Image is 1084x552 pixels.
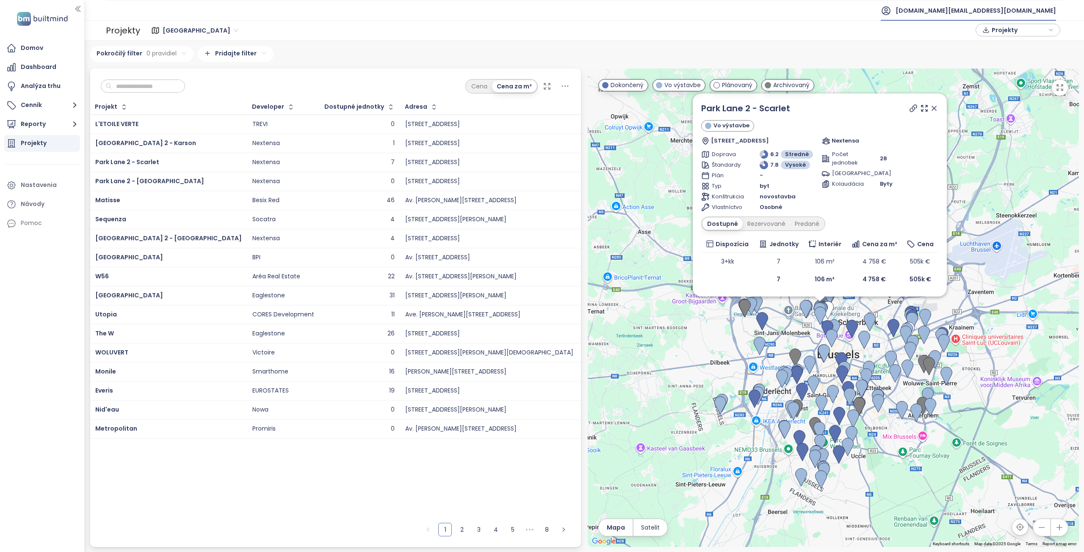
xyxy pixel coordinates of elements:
div: Av. [PERSON_NAME][STREET_ADDRESS] [405,197,517,204]
div: 4 [390,235,395,242]
button: Satelit [633,519,667,536]
div: Ave. [PERSON_NAME][STREET_ADDRESS] [405,311,520,319]
div: Av. [STREET_ADDRESS] [405,254,470,261]
span: Jednotky [769,239,799,249]
a: [GEOGRAPHIC_DATA] [95,291,163,299]
li: Nasledujúcich 5 strán [523,523,536,536]
span: Osobné [760,203,782,211]
div: Projekt [95,104,117,110]
div: Nextensa [252,140,280,147]
img: Google [590,536,618,547]
span: Brussels [163,24,238,37]
span: Matisse [95,196,120,204]
a: Terms (opens in new tab) [1026,541,1037,546]
div: [STREET_ADDRESS] [405,159,460,166]
span: ••• [523,523,536,536]
div: [PERSON_NAME][STREET_ADDRESS] [405,368,506,376]
span: Everis [95,386,113,395]
span: Utopia [95,310,117,319]
div: Pomoc [4,215,80,232]
div: Av. [STREET_ADDRESS][PERSON_NAME] [405,273,517,280]
a: [GEOGRAPHIC_DATA] 2 - [GEOGRAPHIC_DATA] [95,234,242,242]
a: Dashboard [4,59,80,76]
div: [STREET_ADDRESS][PERSON_NAME] [405,292,506,299]
div: [STREET_ADDRESS] [405,121,460,128]
button: Reporty [4,116,80,133]
div: [STREET_ADDRESS] [405,235,460,242]
a: Nid'eau [95,405,119,414]
a: Projekty [4,135,80,152]
span: Park Lane 2 - [GEOGRAPHIC_DATA] [95,177,204,185]
div: Dostupné [702,218,743,230]
div: 26 [387,330,395,338]
div: Pomoc [21,218,42,228]
span: 4 758 € [862,257,886,266]
div: [STREET_ADDRESS][PERSON_NAME][DEMOGRAPHIC_DATA] [405,349,573,357]
div: 11 [391,311,395,319]
span: [GEOGRAPHIC_DATA] [95,253,163,261]
b: 7 [777,275,780,283]
span: right [561,527,566,532]
div: 7 [391,159,395,166]
span: Vo výstavbe [664,80,701,90]
div: 0 [391,254,395,261]
span: 505k € [910,257,930,266]
div: Nextensa [252,159,280,166]
a: Sequenza [95,215,126,223]
div: Návody [21,199,44,209]
div: 19 [389,387,395,395]
div: Av. [PERSON_NAME][STREET_ADDRESS] [405,425,517,433]
a: Nastavenia [4,177,80,194]
span: Park Lane 2 - Scarlet [95,158,159,166]
button: left [421,523,435,536]
span: W56 [95,272,109,280]
span: Dostupné jednotky [324,104,384,110]
div: 31 [390,292,395,299]
span: Metropolitan [95,424,137,433]
span: Typ [712,182,741,190]
div: BPI [252,254,260,261]
span: L'ETOILE VERTE [95,120,138,128]
a: 1 [439,523,451,536]
b: 4 758 € [863,275,886,283]
div: Adresa [405,104,427,110]
div: 0 [391,406,395,414]
div: [STREET_ADDRESS] [405,178,460,185]
span: Dispozícia [716,239,749,249]
div: Developer [252,104,284,110]
a: Domov [4,40,80,57]
li: 8 [540,523,553,536]
span: [STREET_ADDRESS] [711,137,769,145]
span: Byty [880,180,893,188]
span: 28 [880,154,887,163]
a: The W [95,329,114,338]
span: Vlastníctvo [712,203,741,211]
div: Smarthome [252,368,288,376]
a: 5 [506,523,519,536]
b: 505k € [910,275,931,283]
span: Interiér [819,239,841,249]
div: button [980,24,1056,36]
b: 106 m² [815,275,835,283]
div: [STREET_ADDRESS] [405,330,460,338]
div: Domov [21,43,43,53]
button: Cenník [4,97,80,114]
span: novostavba [760,192,796,201]
span: Dokončený [611,80,644,90]
div: 0 [391,121,395,128]
a: 2 [456,523,468,536]
span: Plánovaný [722,80,752,90]
li: 5 [506,523,520,536]
div: Cena za m² [492,80,536,92]
a: 8 [540,523,553,536]
button: right [557,523,570,536]
div: Projekty [106,22,140,39]
div: Cena [467,80,492,92]
td: 7 [754,253,803,270]
li: Nasledujúca strana [557,523,570,536]
div: EUROSTATES [252,387,289,395]
a: [GEOGRAPHIC_DATA] 2 - Karson [95,139,196,147]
